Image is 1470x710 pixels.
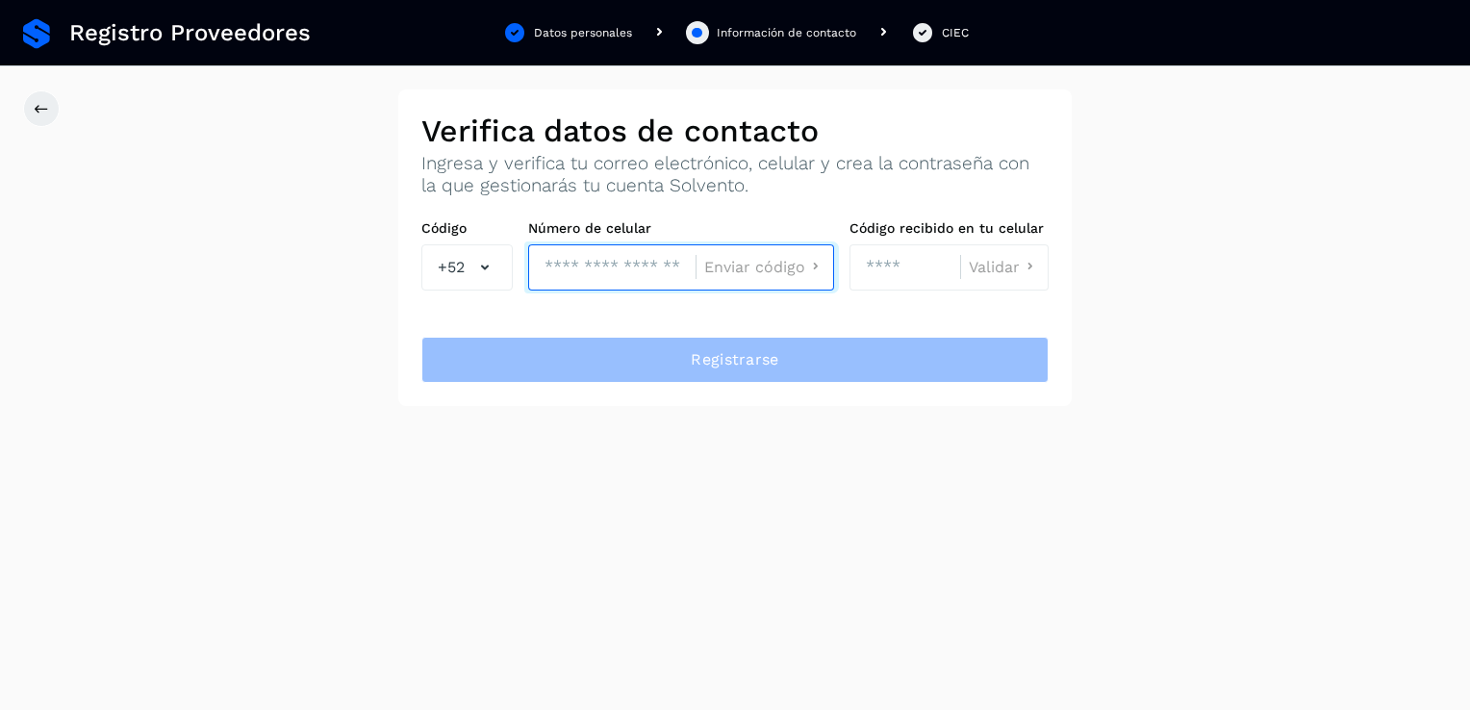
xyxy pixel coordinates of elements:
span: Registro Proveedores [69,19,311,47]
button: Enviar código [704,257,825,277]
button: Validar [969,257,1040,277]
label: Código [421,220,513,237]
span: Registrarse [691,349,778,370]
label: Código recibido en tu celular [849,220,1049,237]
button: Registrarse [421,337,1049,383]
div: CIEC [942,24,969,41]
h2: Verifica datos de contacto [421,113,1049,149]
div: Información de contacto [717,24,856,41]
span: +52 [438,256,465,279]
div: Datos personales [534,24,632,41]
p: Ingresa y verifica tu correo electrónico, celular y crea la contraseña con la que gestionarás tu ... [421,153,1049,197]
span: Enviar código [704,260,805,275]
span: Validar [969,260,1020,275]
label: Número de celular [528,220,834,237]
